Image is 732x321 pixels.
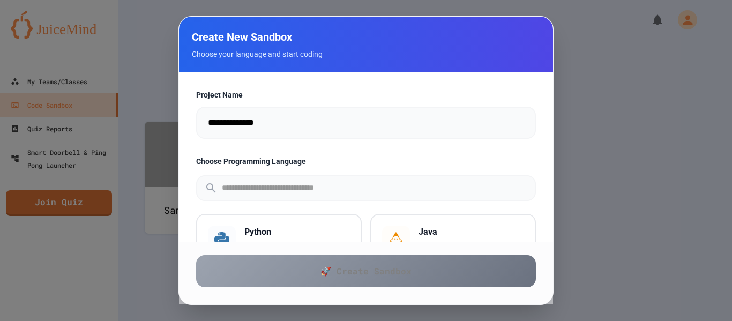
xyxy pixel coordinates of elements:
label: Project Name [196,89,536,100]
h3: Python [244,226,350,238]
h3: Java [419,226,524,238]
span: 🚀 Create Sandbox [320,265,412,278]
p: Choose your language and start coding [192,49,540,59]
label: Choose Programming Language [196,156,536,167]
h2: Create New Sandbox [192,29,540,44]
